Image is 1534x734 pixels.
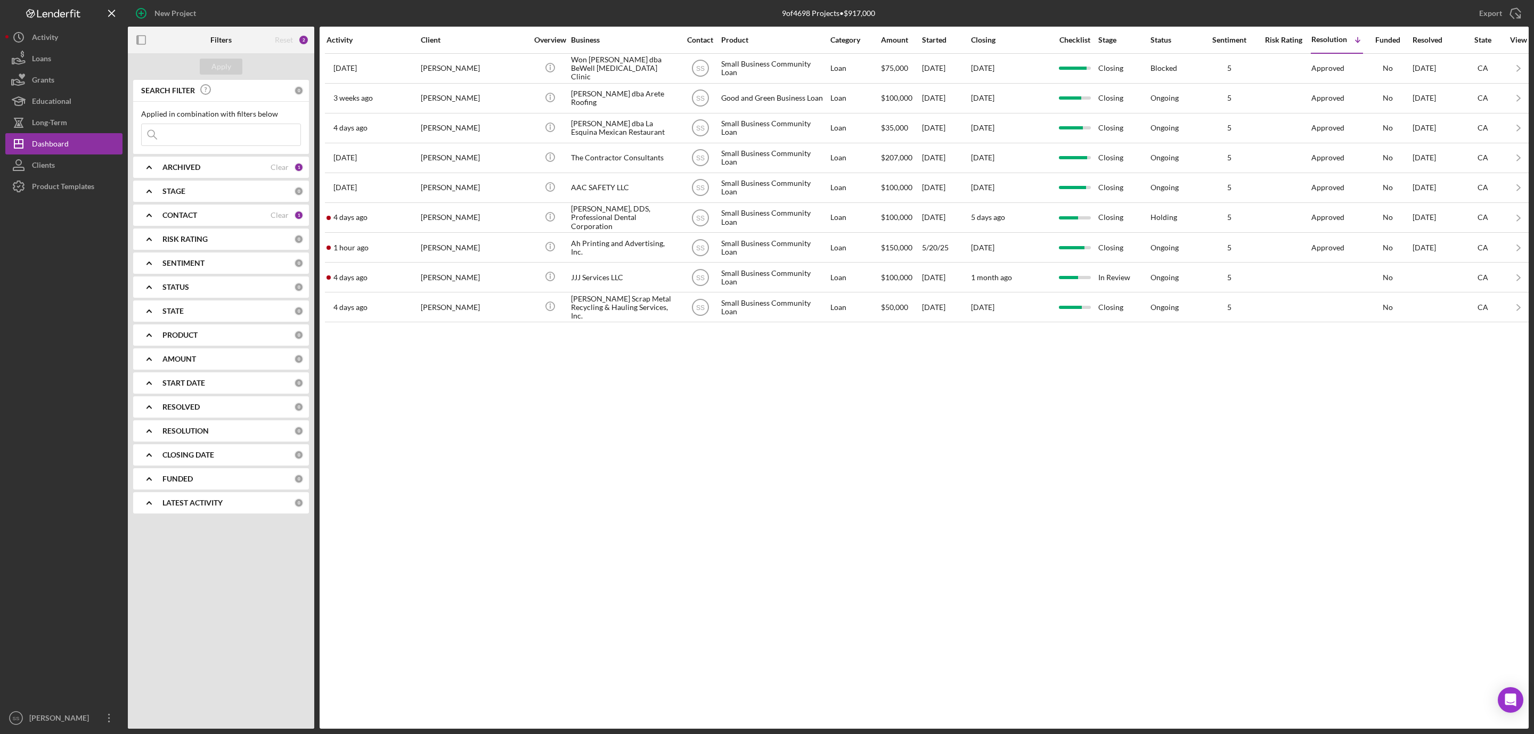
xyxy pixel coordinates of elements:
[1150,243,1179,252] div: Ongoing
[1468,3,1529,24] button: Export
[1203,273,1256,282] div: 5
[271,163,289,172] div: Clear
[830,54,880,83] div: Loan
[333,64,357,72] time: 2025-08-26 23:23
[922,144,970,172] div: [DATE]
[13,715,20,721] text: SS
[1203,183,1256,192] div: 5
[211,59,231,75] div: Apply
[1098,174,1149,202] div: Closing
[721,203,828,232] div: Small Business Community Loan
[421,144,527,172] div: [PERSON_NAME]
[5,133,123,154] button: Dashboard
[1462,243,1504,252] div: CA
[162,187,185,195] b: STAGE
[1150,153,1179,162] div: Ongoing
[1462,303,1504,312] div: CA
[1413,203,1460,232] div: [DATE]
[830,203,880,232] div: Loan
[971,243,994,252] time: [DATE]
[5,707,123,729] button: SS[PERSON_NAME]
[971,93,994,102] time: [DATE]
[1203,303,1256,312] div: 5
[571,233,678,262] div: Ah Printing and Advertising, Inc.
[5,27,123,48] button: Activity
[830,144,880,172] div: Loan
[1364,243,1411,252] div: No
[1150,36,1202,44] div: Status
[1311,213,1344,222] div: Approved
[881,84,921,112] div: $100,000
[721,263,828,291] div: Small Business Community Loan
[1203,213,1256,222] div: 5
[922,114,970,142] div: [DATE]
[162,259,205,267] b: SENTIMENT
[333,153,357,162] time: 2025-08-19 18:19
[1311,153,1344,162] div: Approved
[141,110,301,118] div: Applied in combination with filters below
[1203,124,1256,132] div: 5
[421,203,527,232] div: [PERSON_NAME]
[1505,36,1532,44] div: View
[162,283,189,291] b: STATUS
[1311,124,1344,132] div: Approved
[333,303,368,312] time: 2025-08-29 22:33
[1098,144,1149,172] div: Closing
[1364,153,1411,162] div: No
[721,84,828,112] div: Good and Green Business Loan
[5,176,123,197] button: Product Templates
[1098,263,1149,291] div: In Review
[696,244,704,251] text: SS
[571,144,678,172] div: The Contractor Consultants
[1098,233,1149,262] div: Closing
[162,355,196,363] b: AMOUNT
[333,243,369,252] time: 2025-09-02 19:02
[32,154,55,178] div: Clients
[830,293,880,321] div: Loan
[1203,64,1256,72] div: 5
[32,112,67,136] div: Long-Term
[1462,64,1504,72] div: CA
[971,183,994,192] time: [DATE]
[128,3,207,24] button: New Project
[162,451,214,459] b: CLOSING DATE
[421,36,527,44] div: Client
[5,69,123,91] a: Grants
[421,114,527,142] div: [PERSON_NAME]
[881,174,921,202] div: $100,000
[1150,273,1179,282] div: Ongoing
[200,59,242,75] button: Apply
[294,426,304,436] div: 0
[294,282,304,292] div: 0
[680,36,720,44] div: Contact
[1203,153,1256,162] div: 5
[830,84,880,112] div: Loan
[32,27,58,51] div: Activity
[696,184,704,192] text: SS
[1364,213,1411,222] div: No
[571,203,678,232] div: [PERSON_NAME], DDS, Professional Dental Corporation
[721,114,828,142] div: Small Business Community Loan
[162,427,209,435] b: RESOLUTION
[32,91,71,115] div: Educational
[1462,36,1504,44] div: State
[162,475,193,483] b: FUNDED
[696,95,704,102] text: SS
[1150,64,1177,72] div: Blocked
[275,36,293,44] div: Reset
[421,54,527,83] div: [PERSON_NAME]
[1311,64,1344,72] div: Approved
[1203,94,1256,102] div: 5
[1150,94,1179,102] div: Ongoing
[1413,54,1460,83] div: [DATE]
[421,263,527,291] div: [PERSON_NAME]
[1413,36,1460,44] div: Resolved
[1098,36,1149,44] div: Stage
[32,176,94,200] div: Product Templates
[721,36,828,44] div: Product
[294,330,304,340] div: 0
[1413,233,1460,262] div: [DATE]
[696,304,704,311] text: SS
